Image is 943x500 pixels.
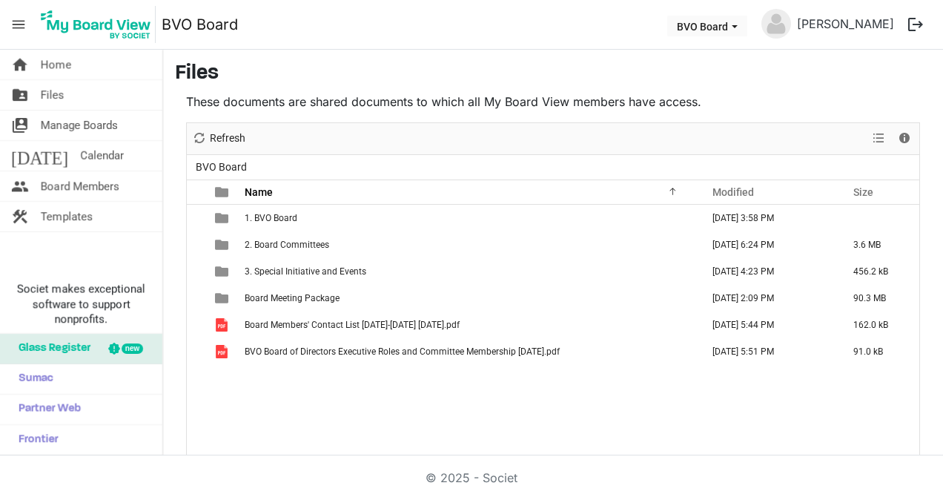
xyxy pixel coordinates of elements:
[853,186,873,198] span: Size
[11,202,29,231] span: construction
[193,158,250,177] span: BVO Board
[667,16,747,36] button: BVO Board dropdownbutton
[4,10,33,39] span: menu
[245,240,329,250] span: 2. Board Committees
[240,205,697,231] td: 1. BVO Board is template cell column header Name
[187,338,206,365] td: checkbox
[697,258,838,285] td: October 29, 2024 4:23 PM column header Modified
[245,213,297,223] span: 1. BVO Board
[206,258,240,285] td: is template cell column header type
[240,258,697,285] td: 3. Special Initiative and Events is template cell column header Name
[426,470,517,485] a: © 2025 - Societ
[122,343,143,354] div: new
[240,285,697,312] td: Board Meeting Package is template cell column header Name
[245,266,366,277] span: 3. Special Initiative and Events
[11,80,29,110] span: folder_shared
[7,282,156,326] span: Societ makes exceptional software to support nonprofits.
[190,129,248,148] button: Refresh
[240,312,697,338] td: Board Members' Contact List 2025-2028 May 2025.pdf is template cell column header Name
[36,6,162,43] a: My Board View Logo
[697,285,838,312] td: August 26, 2025 2:09 PM column header Modified
[838,258,919,285] td: 456.2 kB is template cell column header Size
[240,338,697,365] td: BVO Board of Directors Executive Roles and Committee Membership May 2025.pdf is template cell col...
[206,312,240,338] td: is template cell column header type
[838,312,919,338] td: 162.0 kB is template cell column header Size
[870,129,887,148] button: View dropdownbutton
[838,338,919,365] td: 91.0 kB is template cell column header Size
[697,338,838,365] td: June 02, 2025 5:51 PM column header Modified
[80,141,124,171] span: Calendar
[41,50,71,79] span: Home
[187,258,206,285] td: checkbox
[838,231,919,258] td: 3.6 MB is template cell column header Size
[11,171,29,201] span: people
[187,312,206,338] td: checkbox
[838,285,919,312] td: 90.3 MB is template cell column header Size
[187,123,251,154] div: Refresh
[206,338,240,365] td: is template cell column header type
[162,10,238,39] a: BVO Board
[11,364,53,394] span: Sumac
[867,123,892,154] div: View
[208,129,247,148] span: Refresh
[712,186,754,198] span: Modified
[895,129,915,148] button: Details
[11,50,29,79] span: home
[761,9,791,39] img: no-profile-picture.svg
[697,231,838,258] td: June 19, 2025 6:24 PM column header Modified
[206,205,240,231] td: is template cell column header type
[187,285,206,312] td: checkbox
[11,141,68,171] span: [DATE]
[11,111,29,140] span: switch_account
[11,334,90,364] span: Glass Register
[206,285,240,312] td: is template cell column header type
[41,171,119,201] span: Board Members
[11,425,59,455] span: Frontier
[206,231,240,258] td: is template cell column header type
[41,111,118,140] span: Manage Boards
[186,93,920,111] p: These documents are shared documents to which all My Board View members have access.
[11,395,81,424] span: Partner Web
[41,202,93,231] span: Templates
[187,205,206,231] td: checkbox
[245,293,340,303] span: Board Meeting Package
[41,80,64,110] span: Files
[791,9,900,39] a: [PERSON_NAME]
[245,346,560,357] span: BVO Board of Directors Executive Roles and Committee Membership [DATE].pdf
[187,231,206,258] td: checkbox
[697,312,838,338] td: June 02, 2025 5:44 PM column header Modified
[838,205,919,231] td: is template cell column header Size
[245,186,273,198] span: Name
[175,62,931,87] h3: Files
[240,231,697,258] td: 2. Board Committees is template cell column header Name
[36,6,156,43] img: My Board View Logo
[892,123,917,154] div: Details
[900,9,931,40] button: logout
[697,205,838,231] td: October 29, 2024 3:58 PM column header Modified
[245,320,460,330] span: Board Members' Contact List [DATE]-[DATE] [DATE].pdf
